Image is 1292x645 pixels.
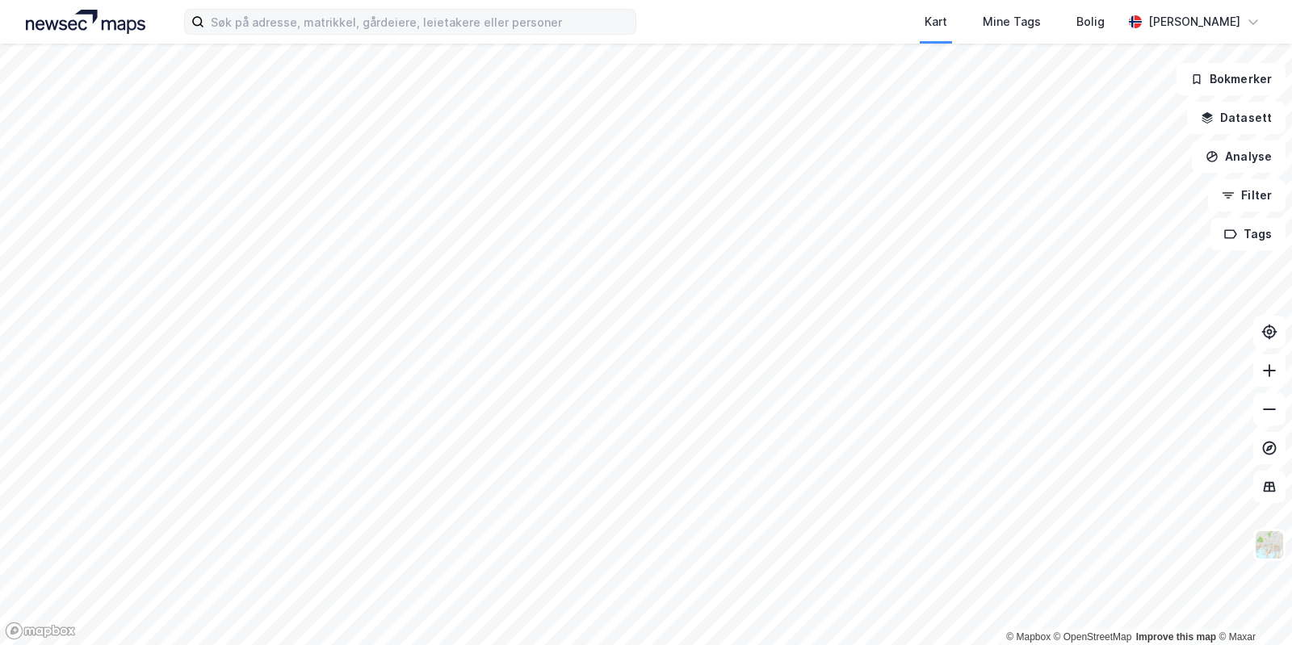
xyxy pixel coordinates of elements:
div: Mine Tags [983,12,1041,31]
button: Tags [1210,218,1286,250]
button: Analyse [1192,140,1286,173]
input: Søk på adresse, matrikkel, gårdeiere, leietakere eller personer [204,10,636,34]
div: Bolig [1076,12,1105,31]
div: Kart [925,12,947,31]
button: Filter [1208,179,1286,212]
div: Kontrollprogram for chat [1211,568,1292,645]
a: Mapbox [1006,631,1051,643]
img: Z [1254,530,1285,560]
div: [PERSON_NAME] [1148,12,1240,31]
iframe: Chat Widget [1211,568,1292,645]
button: Datasett [1187,102,1286,134]
a: Mapbox homepage [5,622,76,640]
img: logo.a4113a55bc3d86da70a041830d287a7e.svg [26,10,145,34]
button: Bokmerker [1177,63,1286,95]
a: OpenStreetMap [1054,631,1132,643]
a: Improve this map [1136,631,1216,643]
